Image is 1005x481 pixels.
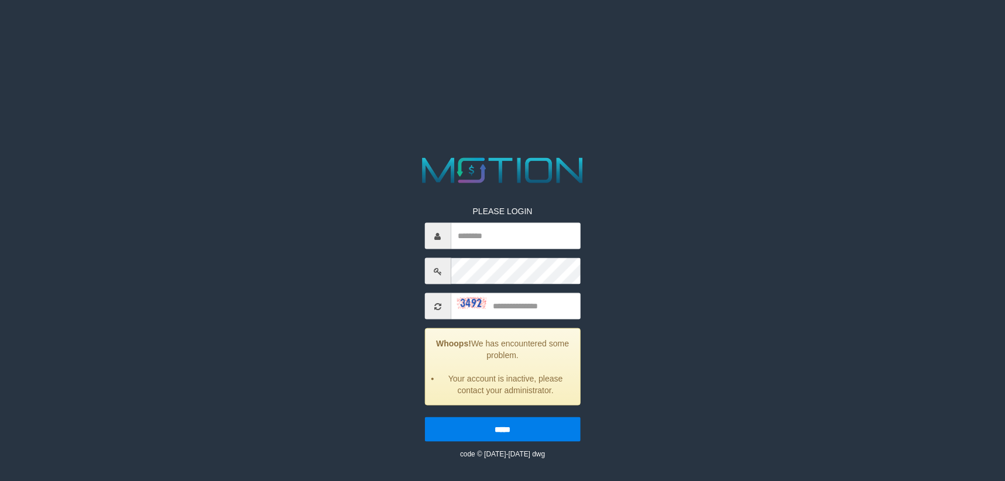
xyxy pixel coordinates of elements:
div: We has encountered some problem. [424,328,580,406]
img: MOTION_logo.png [414,153,590,188]
img: captcha [457,297,486,308]
small: code © [DATE]-[DATE] dwg [460,450,545,458]
p: PLEASE LOGIN [424,205,580,217]
li: Your account is inactive, please contact your administrator. [440,373,571,396]
strong: Whoops! [436,339,471,348]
